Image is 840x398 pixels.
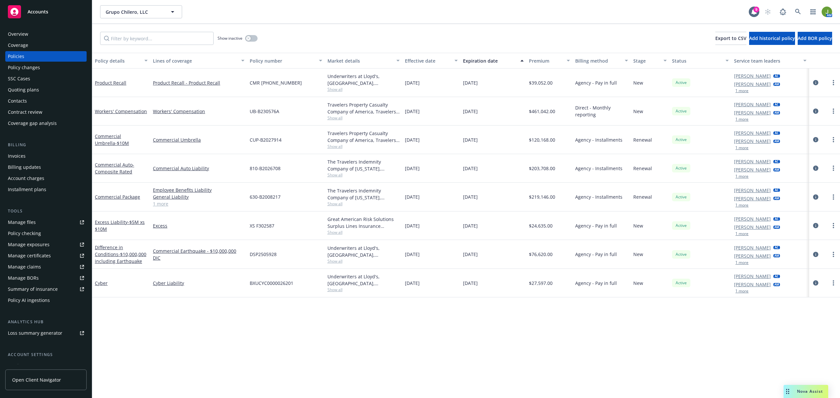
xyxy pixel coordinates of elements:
div: Underwriters at Lloyd's, [GEOGRAPHIC_DATA], [PERSON_NAME] of [GEOGRAPHIC_DATA], [GEOGRAPHIC_DATA] [327,73,400,87]
span: Open Client Navigator [12,376,61,383]
a: Manage certificates [5,250,87,261]
div: Contract review [8,107,42,117]
a: [PERSON_NAME] [734,252,771,259]
div: Policy details [95,57,140,64]
span: [DATE] [405,136,420,143]
span: [DATE] [463,165,478,172]
span: $219,146.00 [529,193,555,200]
a: Workers' Compensation [95,108,147,114]
span: Renewal [633,136,652,143]
a: Search [791,5,805,18]
div: Status [672,57,722,64]
div: Account charges [8,173,44,184]
a: Difference in Conditions [95,244,146,264]
div: Billing [5,142,87,148]
span: New [633,280,643,287]
div: Policy checking [8,228,41,239]
span: Renewal [633,193,652,200]
div: Manage exposures [8,239,50,250]
a: Workers' Compensation [153,108,244,115]
a: more [829,136,837,144]
span: $120,168.00 [529,136,555,143]
span: Show all [327,172,400,178]
span: [DATE] [405,222,420,229]
div: Billing method [575,57,621,64]
a: Service team [5,361,87,371]
button: Market details [325,53,402,69]
span: $461,042.00 [529,108,555,115]
a: [PERSON_NAME] [734,215,771,222]
span: [DATE] [405,79,420,86]
a: [PERSON_NAME] [734,138,771,145]
button: Nova Assist [784,385,828,398]
a: Policy changes [5,62,87,73]
span: [DATE] [463,193,478,200]
div: Billing updates [8,162,41,172]
a: Quoting plans [5,85,87,95]
span: [DATE] [463,79,478,86]
a: Manage claims [5,262,87,272]
span: [DATE] [405,251,420,258]
div: Effective date [405,57,451,64]
div: Market details [327,57,392,64]
a: circleInformation [812,164,820,172]
span: Show inactive [218,35,242,41]
a: Coverage gap analysis [5,118,87,129]
a: [PERSON_NAME] [734,224,771,230]
a: more [829,222,837,229]
span: [DATE] [405,193,420,200]
span: [DATE] [405,165,420,172]
a: Accounts [5,3,87,21]
a: Policies [5,51,87,62]
span: New [633,79,643,86]
span: Export to CSV [715,35,746,41]
a: [PERSON_NAME] [734,158,771,165]
span: [DATE] [405,108,420,115]
div: Expiration date [463,57,516,64]
a: [PERSON_NAME] [734,109,771,116]
span: [DATE] [405,280,420,287]
span: - $10M [115,140,129,146]
span: Active [675,223,688,229]
a: Employee Benefits Liability [153,187,244,193]
span: Agency - Installments [575,136,622,143]
a: Summary of insurance [5,284,87,294]
span: CUP-B2027914 [250,136,282,143]
div: The Travelers Indemnity Company of [US_STATE], Travelers Insurance [327,158,400,172]
button: 1 more [735,289,748,293]
button: 1 more [735,174,748,178]
a: circleInformation [812,136,820,144]
div: Manage files [8,217,36,228]
a: Excess Liability [95,219,145,232]
a: Product Recall - Product Recall [153,79,244,86]
a: Billing updates [5,162,87,172]
a: Installment plans [5,184,87,195]
div: Tools [5,208,87,214]
a: Switch app [807,5,820,18]
span: Show all [327,229,400,235]
a: more [829,250,837,258]
div: Summary of insurance [8,284,58,294]
a: Product Recall [95,80,126,86]
span: Add historical policy [749,35,795,41]
span: CMR [PHONE_NUMBER] [250,79,302,86]
button: Effective date [402,53,460,69]
a: Policy AI ingestions [5,295,87,306]
a: circleInformation [812,107,820,115]
span: Active [675,194,688,200]
a: [PERSON_NAME] [734,281,771,288]
a: Policy checking [5,228,87,239]
a: Cyber Liability [153,280,244,287]
span: Show all [327,115,400,121]
span: $39,052.00 [529,79,553,86]
button: Policy details [92,53,150,69]
button: 1 more [735,89,748,93]
span: Grupo Chilero, LLC [106,9,162,15]
button: 1 more [735,117,748,121]
span: New [633,251,643,258]
div: The Travelers Indemnity Company of [US_STATE], Travelers Insurance [327,187,400,201]
a: circleInformation [812,79,820,87]
a: more [829,279,837,287]
div: Great American Risk Solutions Surplus Lines Insurance Company, Great American Insurance Group, Am... [327,216,400,229]
div: Lines of coverage [153,57,237,64]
